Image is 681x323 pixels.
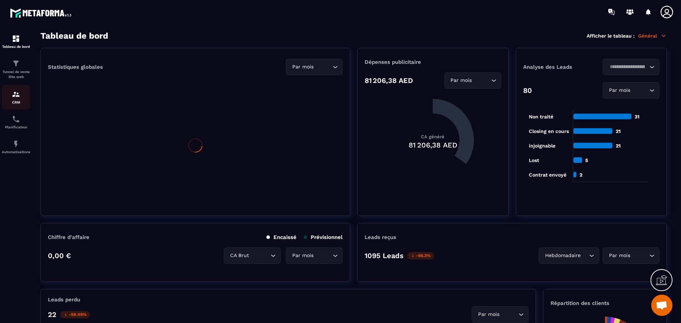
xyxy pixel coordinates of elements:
input: Search for option [501,311,517,318]
input: Search for option [582,252,587,260]
p: CRM [2,100,30,104]
div: Search for option [286,247,343,264]
p: Encaissé [266,234,297,240]
img: formation [12,59,20,68]
p: Tunnel de vente Site web [2,69,30,79]
p: Général [638,33,667,39]
p: 22 [48,310,56,319]
p: -58.49% [60,311,90,318]
a: automationsautomationsAutomatisations [2,134,30,159]
input: Search for option [315,63,331,71]
p: Dépenses publicitaire [365,59,501,65]
span: Par mois [290,252,315,260]
div: Search for option [224,247,281,264]
span: Par mois [476,311,501,318]
span: Hebdomadaire [543,252,582,260]
span: Par mois [607,252,632,260]
p: Chiffre d’affaire [48,234,89,240]
tspan: injoignable [529,143,555,149]
p: -96.3% [407,252,434,260]
p: Prévisionnel [304,234,343,240]
tspan: Closing en cours [529,128,569,134]
div: Search for option [603,82,659,99]
p: Tableau de bord [2,45,30,49]
span: Par mois [449,77,474,84]
input: Search for option [632,252,648,260]
a: formationformationCRM [2,85,30,110]
p: 80 [523,86,532,95]
p: Leads reçus [365,234,396,240]
input: Search for option [315,252,331,260]
a: formationformationTunnel de vente Site web [2,54,30,85]
a: schedulerschedulerPlanificateur [2,110,30,134]
div: Search for option [444,72,501,89]
div: Search for option [286,59,343,75]
div: Ouvrir le chat [651,295,672,316]
p: Planificateur [2,125,30,129]
p: 81 206,38 AED [365,76,413,85]
p: Automatisations [2,150,30,154]
tspan: Lost [529,157,539,163]
p: Afficher le tableau : [587,33,635,39]
p: 0,00 € [48,251,71,260]
input: Search for option [474,77,489,84]
input: Search for option [632,87,648,94]
span: Par mois [607,87,632,94]
input: Search for option [250,252,269,260]
img: formation [12,34,20,43]
p: 1095 Leads [365,251,404,260]
span: CA Brut [228,252,250,260]
div: Search for option [539,247,599,264]
h3: Tableau de bord [40,31,108,41]
a: formationformationTableau de bord [2,29,30,54]
div: Search for option [603,59,659,75]
div: Search for option [472,306,528,323]
div: Search for option [603,247,659,264]
tspan: Non traité [529,114,553,119]
input: Search for option [607,63,648,71]
p: Statistiques globales [48,64,103,70]
img: logo [10,6,74,20]
img: scheduler [12,115,20,123]
img: formation [12,90,20,99]
tspan: Contrat envoyé [529,172,566,178]
p: Analyse des Leads [523,64,591,70]
p: Leads perdu [48,296,80,303]
span: Par mois [290,63,315,71]
p: Répartition des clients [550,300,659,306]
img: automations [12,140,20,148]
